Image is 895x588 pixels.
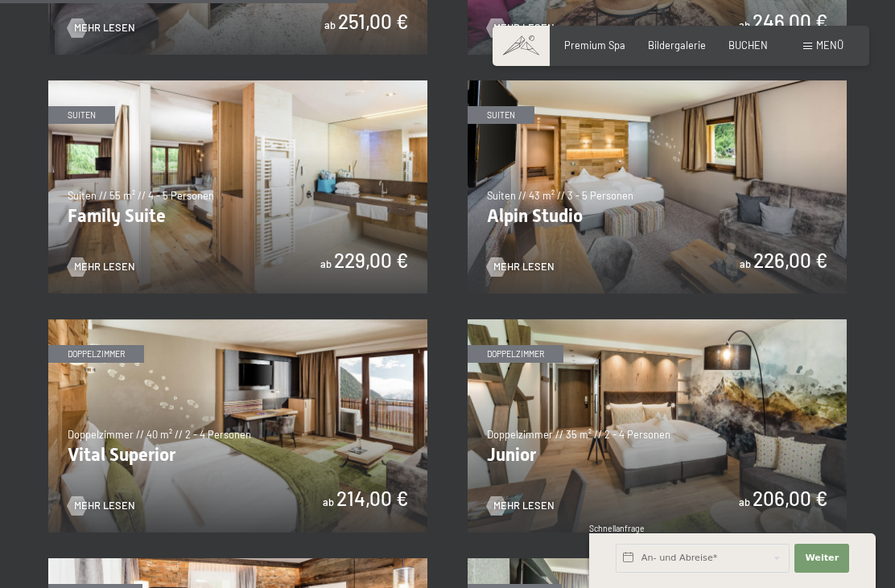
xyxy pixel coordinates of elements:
a: Single Alpin [48,558,427,566]
a: Mehr Lesen [68,499,135,513]
img: Family Suite [48,80,427,294]
a: Junior [468,319,847,327]
a: Mehr Lesen [68,260,135,274]
a: Mehr Lesen [487,21,555,35]
img: Vital Superior [48,319,427,532]
span: Mehr Lesen [74,260,135,274]
a: Mehr Lesen [68,21,135,35]
a: Single Superior [468,558,847,566]
a: Bildergalerie [648,39,706,51]
img: Junior [468,319,847,532]
a: Family Suite [48,80,427,88]
a: BUCHEN [728,39,768,51]
span: Mehr Lesen [493,260,555,274]
button: Weiter [794,544,849,573]
a: Mehr Lesen [487,260,555,274]
span: Weiter [805,552,839,565]
a: Premium Spa [564,39,625,51]
span: Mehr Lesen [74,499,135,513]
span: Mehr Lesen [74,21,135,35]
span: Schnellanfrage [589,524,645,533]
span: Menü [816,39,843,51]
a: Mehr Lesen [487,499,555,513]
img: Alpin Studio [468,80,847,294]
a: Vital Superior [48,319,427,327]
a: Alpin Studio [468,80,847,88]
span: Mehr Lesen [493,499,555,513]
span: Mehr Lesen [493,21,555,35]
